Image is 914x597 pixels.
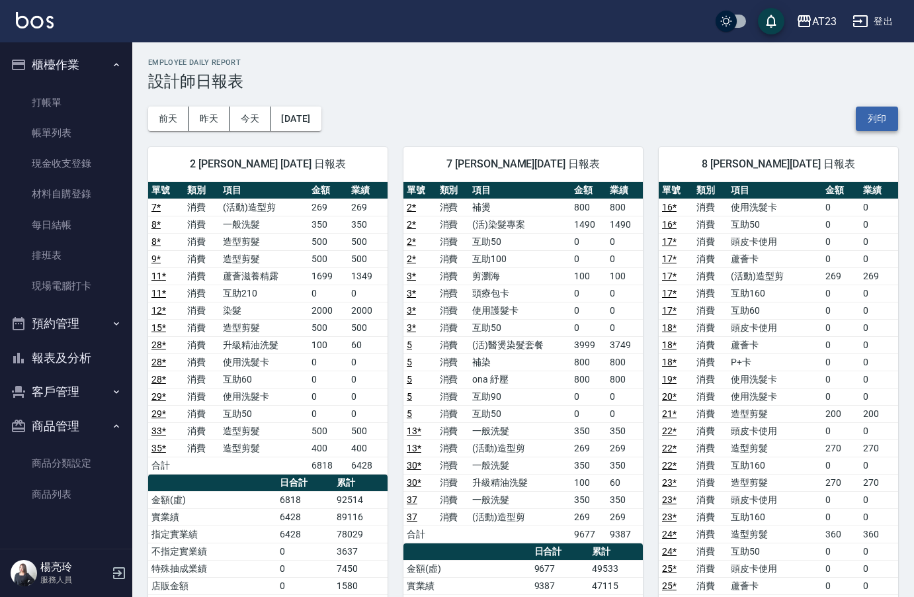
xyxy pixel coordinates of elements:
[436,439,470,457] td: 消費
[606,439,643,457] td: 269
[5,448,127,479] a: 商品分類設定
[727,422,822,439] td: 頭皮卡使用
[436,457,470,474] td: 消費
[727,474,822,491] td: 造型剪髮
[348,439,388,457] td: 400
[693,353,727,371] td: 消費
[5,341,127,375] button: 報表及分析
[727,302,822,319] td: 互助60
[348,233,388,250] td: 500
[727,457,822,474] td: 互助160
[308,405,348,422] td: 0
[308,216,348,233] td: 350
[727,353,822,371] td: P+卡
[860,336,898,353] td: 0
[403,182,436,199] th: 單號
[419,158,627,171] span: 7 [PERSON_NAME][DATE] 日報表
[860,526,898,543] td: 360
[727,439,822,457] td: 造型剪髮
[822,508,860,526] td: 0
[469,457,571,474] td: 一般洗髮
[860,353,898,371] td: 0
[727,405,822,422] td: 造型剪髮
[693,319,727,336] td: 消費
[348,250,388,267] td: 500
[606,319,643,336] td: 0
[5,479,127,510] a: 商品列表
[822,474,860,491] td: 270
[220,439,308,457] td: 造型剪髮
[860,508,898,526] td: 0
[860,457,898,474] td: 0
[469,491,571,508] td: 一般洗髮
[606,526,643,543] td: 9387
[693,250,727,267] td: 消費
[148,526,276,543] td: 指定實業績
[571,233,607,250] td: 0
[606,216,643,233] td: 1490
[148,543,276,560] td: 不指定實業績
[436,405,470,422] td: 消費
[148,508,276,526] td: 實業績
[469,233,571,250] td: 互助50
[436,199,470,216] td: 消費
[606,250,643,267] td: 0
[606,199,643,216] td: 800
[184,405,220,422] td: 消費
[276,508,333,526] td: 6428
[727,388,822,405] td: 使用洗髮卡
[184,267,220,285] td: 消費
[606,491,643,508] td: 350
[220,182,308,199] th: 項目
[469,388,571,405] td: 互助90
[822,182,860,199] th: 金額
[727,216,822,233] td: 互助50
[220,285,308,302] td: 互助210
[348,285,388,302] td: 0
[184,302,220,319] td: 消費
[333,508,388,526] td: 89116
[407,512,417,522] a: 37
[606,474,643,491] td: 60
[822,371,860,388] td: 0
[348,371,388,388] td: 0
[308,199,348,216] td: 269
[822,491,860,508] td: 0
[469,405,571,422] td: 互助50
[822,285,860,302] td: 0
[860,233,898,250] td: 0
[5,306,127,341] button: 預約管理
[606,422,643,439] td: 350
[469,182,571,199] th: 項目
[333,526,388,543] td: 78029
[860,405,898,422] td: 200
[5,179,127,209] a: 材料自購登錄
[436,182,470,199] th: 類別
[436,285,470,302] td: 消費
[184,319,220,336] td: 消費
[469,439,571,457] td: (活動)造型剪
[5,240,127,271] a: 排班表
[270,107,321,131] button: [DATE]
[847,9,898,34] button: 登出
[5,409,127,443] button: 商品管理
[469,353,571,371] td: 補染
[436,267,470,285] td: 消費
[606,457,643,474] td: 350
[727,491,822,508] td: 頭皮卡使用
[693,405,727,422] td: 消費
[469,302,571,319] td: 使用護髮卡
[469,371,571,388] td: ona 紓壓
[727,267,822,285] td: (活動)造型剪
[348,199,388,216] td: 269
[220,353,308,371] td: 使用洗髮卡
[606,182,643,199] th: 業績
[276,543,333,560] td: 0
[5,210,127,240] a: 每日結帳
[469,250,571,267] td: 互助100
[469,336,571,353] td: (活)醫燙染髮套餐
[189,107,230,131] button: 昨天
[727,336,822,353] td: 蘆薈卡
[860,543,898,560] td: 0
[184,371,220,388] td: 消費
